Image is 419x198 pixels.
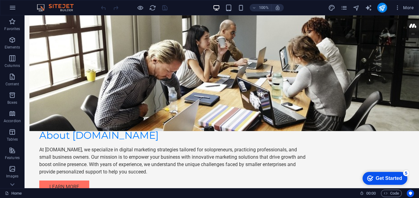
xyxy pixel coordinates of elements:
img: Editor Logo [35,4,81,11]
i: AI Writer [365,4,372,11]
button: 100% [250,4,271,11]
p: Tables [7,137,18,142]
p: Columns [5,63,20,68]
div: Get Started [18,7,44,12]
p: Accordion [4,118,21,123]
span: : [371,191,371,196]
p: Elements [5,45,20,50]
h6: 100% [259,4,269,11]
p: Favorites [4,26,20,31]
p: Content [6,82,19,87]
button: More [392,3,416,13]
i: Reload page [149,4,156,11]
a: Click to cancel selection. Double-click to open Pages [5,190,22,197]
p: Features [5,155,20,160]
div: Get Started 5 items remaining, 0% complete [5,3,50,16]
i: On resize automatically adjust zoom level to fit chosen device. [275,5,280,10]
h6: Session time [360,190,376,197]
button: reload [149,4,156,11]
span: 00 00 [366,190,376,197]
div: 5 [45,1,52,7]
span: More [394,5,414,11]
button: Code [381,190,402,197]
button: Usercentrics [407,190,414,197]
span: Code [384,190,399,197]
button: design [328,4,336,11]
i: Design (Ctrl+Alt+Y) [328,4,335,11]
p: Boxes [7,100,17,105]
button: pages [340,4,348,11]
button: navigator [353,4,360,11]
button: Click here to leave preview mode and continue editing [136,4,144,11]
p: Images [6,174,19,179]
button: text_generator [365,4,372,11]
i: Pages (Ctrl+Alt+S) [340,4,348,11]
button: publish [377,3,387,13]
